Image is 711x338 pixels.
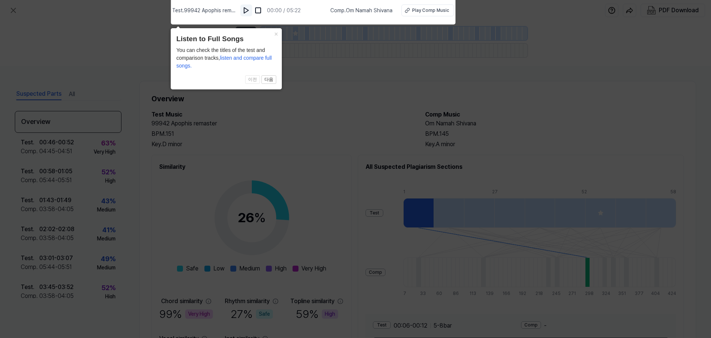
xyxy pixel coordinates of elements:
[172,7,237,14] span: Test . 99942 Apophis remaster
[176,46,276,70] div: You can check the titles of the test and comparison tracks,
[176,55,272,69] span: listen and compare full songs.
[412,7,449,14] div: Play Comp Music
[261,75,276,84] button: 다음
[243,7,250,14] img: play
[254,7,262,14] img: stop
[401,4,454,16] button: Play Comp Music
[270,28,282,39] button: Close
[330,7,393,14] span: Comp . Om Namah Shivana
[176,34,276,45] header: Listen to Full Songs
[267,7,301,14] div: 00:00 / 05:22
